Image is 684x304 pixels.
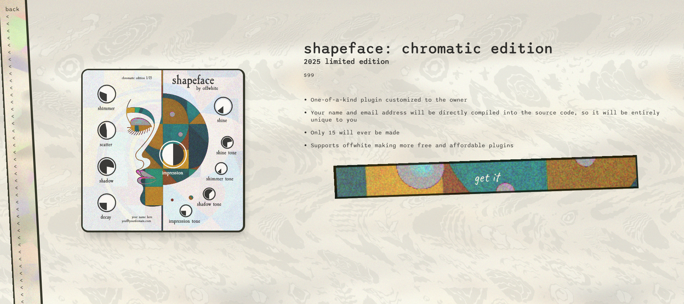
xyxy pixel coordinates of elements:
a: get it [333,155,638,199]
div: < [19,269,33,277]
div: < [19,277,34,284]
li: One-of-a-kind plugin customized to the owner [311,96,675,103]
div: < [13,155,27,163]
div: < [18,255,33,262]
div: < [12,148,27,155]
div: < [11,113,25,120]
div: < [10,91,24,98]
div: < [7,48,22,56]
div: < [14,170,28,177]
div: < [16,220,31,227]
div: < [15,191,30,198]
div: < [20,284,34,291]
div: < [17,227,31,234]
div: < [8,63,23,70]
div: < [6,20,21,27]
p: $99 [304,72,553,79]
div: < [16,205,30,212]
div: < [15,184,29,191]
div: < [17,234,32,241]
div: < [10,98,25,105]
div: < [7,34,21,41]
div: < [6,27,21,34]
div: < [18,248,32,255]
img: collectors [81,69,245,232]
div: < [14,177,29,184]
div: < [15,198,30,205]
div: < [12,134,26,141]
div: < [20,291,35,298]
div: < [9,77,24,84]
div: < [17,241,32,248]
div: < [11,127,26,134]
div: < [16,212,31,220]
div: < [9,70,23,77]
div: < [9,84,24,91]
div: back [5,6,20,13]
li: Only 15 will ever be made [311,129,675,136]
h3: 2025 limited edition [304,57,553,66]
div: < [12,141,27,148]
div: < [8,56,22,63]
div: < [10,105,25,113]
div: < [11,120,26,127]
h2: shapeface: chromatic edition [304,15,553,57]
div: < [6,13,20,20]
li: Your name and email address will be directly compiled into the source code, so it will be entirel... [311,109,675,123]
div: < [19,262,33,269]
div: < [14,163,28,170]
li: Supports offwhite making more free and affordable plugins [311,142,675,149]
div: < [7,41,22,48]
